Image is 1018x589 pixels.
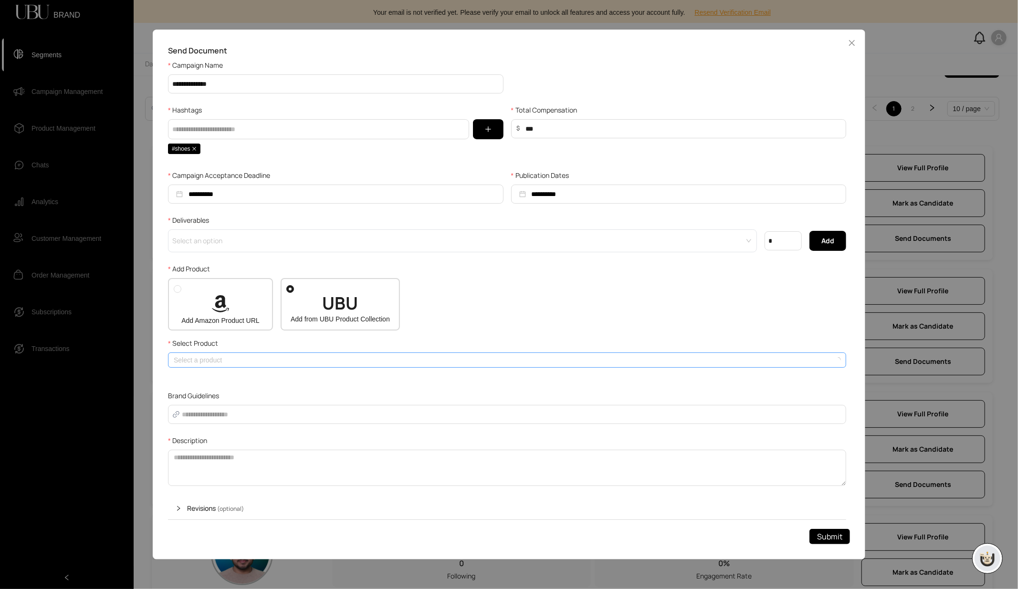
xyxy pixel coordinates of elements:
span: amazon [211,294,230,313]
label: Deliverables [168,215,216,226]
span: Add Amazon Product URL [181,315,259,326]
span: close [192,146,197,151]
span: Send Document [168,45,227,56]
input: Campaign Name [168,74,504,93]
label: Publication Dates [511,170,576,181]
input: Total Compensation [522,120,846,138]
label: Total Compensation [511,105,584,115]
label: Campaign Name [168,60,230,71]
span: (optional) [217,505,244,513]
span: Revisions [187,504,244,513]
label: Add Product [168,264,217,274]
span: UBU [322,295,358,312]
label: Campaign Acceptance Deadline [168,170,277,181]
button: Close [844,35,860,51]
label: Description [168,435,214,446]
button: Submit [809,529,850,544]
div: Revisions (optional) [168,497,846,519]
div: Additional Requirements (optional) [168,520,846,542]
input: Campaign Acceptance Deadline [189,189,499,199]
span: loading [835,357,841,363]
span: Submit [817,531,842,543]
button: plus [473,119,504,139]
span: plus [485,126,492,133]
label: Select Product [168,338,225,349]
input: Brand Guidelines [182,409,842,420]
span: Add from UBU Product Collection [291,314,390,324]
button: Add [809,231,846,251]
span: #shoes [168,144,200,154]
span: Add [821,236,834,246]
span: close [848,39,856,47]
label: Brand Guidelines [168,391,226,401]
input: Publication Dates [532,189,842,199]
span: link [172,411,180,418]
img: chatboticon-C4A3G2IU.png [978,549,997,568]
label: Hashtags [168,105,209,115]
span: collapsed [176,506,181,511]
textarea: Description [168,450,846,486]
